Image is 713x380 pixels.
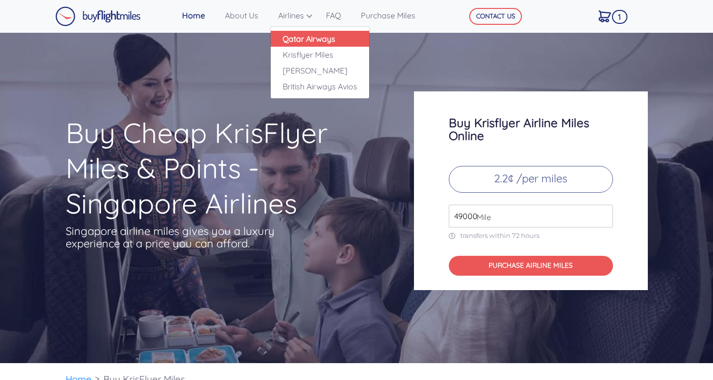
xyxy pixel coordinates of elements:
a: Buy Flight Miles Logo [55,4,141,29]
img: Buy Flight Miles Logo [55,6,141,26]
span: 1 [612,10,628,24]
button: PURCHASE AIRLINE MILES [449,256,613,276]
p: Singapore airline miles gives you a luxury experience at a price you can afford. [66,225,290,250]
a: 1 [595,5,625,26]
h3: Buy Krisflyer Airline Miles Online [449,116,613,142]
a: About Us [221,5,274,25]
a: Home [178,5,221,25]
p: transfers within 72 hours [449,231,613,240]
h1: Buy Cheap KrisFlyer Miles & Points - Singapore Airlines [66,115,375,221]
span: Mile [472,211,491,223]
a: Qatar Airways [271,31,369,47]
a: Airlines [274,5,322,25]
button: CONTACT US [469,8,522,25]
a: [PERSON_NAME] [271,63,369,78]
div: Airlines [270,26,370,99]
img: Cart [599,10,611,22]
a: Purchase Miles [357,5,431,25]
a: FAQ [322,5,357,25]
p: 2.2¢ /per miles [449,166,613,193]
a: British Airways Avios [271,78,369,94]
a: Krisflyer Miles [271,47,369,63]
